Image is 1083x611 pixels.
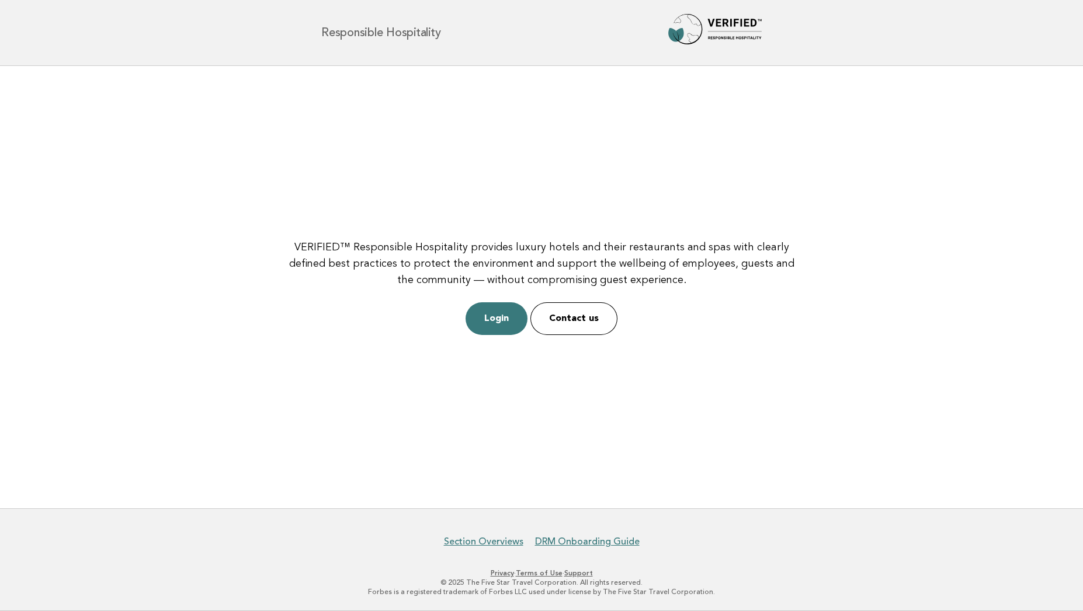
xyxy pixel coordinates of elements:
[530,302,617,335] a: Contact us
[516,569,563,577] a: Terms of Use
[285,239,799,288] p: VERIFIED™ Responsible Hospitality provides luxury hotels and their restaurants and spas with clea...
[184,587,899,596] p: Forbes is a registered trademark of Forbes LLC used under license by The Five Star Travel Corpora...
[668,14,762,51] img: Forbes Travel Guide
[466,302,527,335] a: Login
[184,568,899,578] p: · ·
[444,536,523,547] a: Section Overviews
[491,569,514,577] a: Privacy
[184,578,899,587] p: © 2025 The Five Star Travel Corporation. All rights reserved.
[535,536,640,547] a: DRM Onboarding Guide
[321,27,440,39] h1: Responsible Hospitality
[564,569,593,577] a: Support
